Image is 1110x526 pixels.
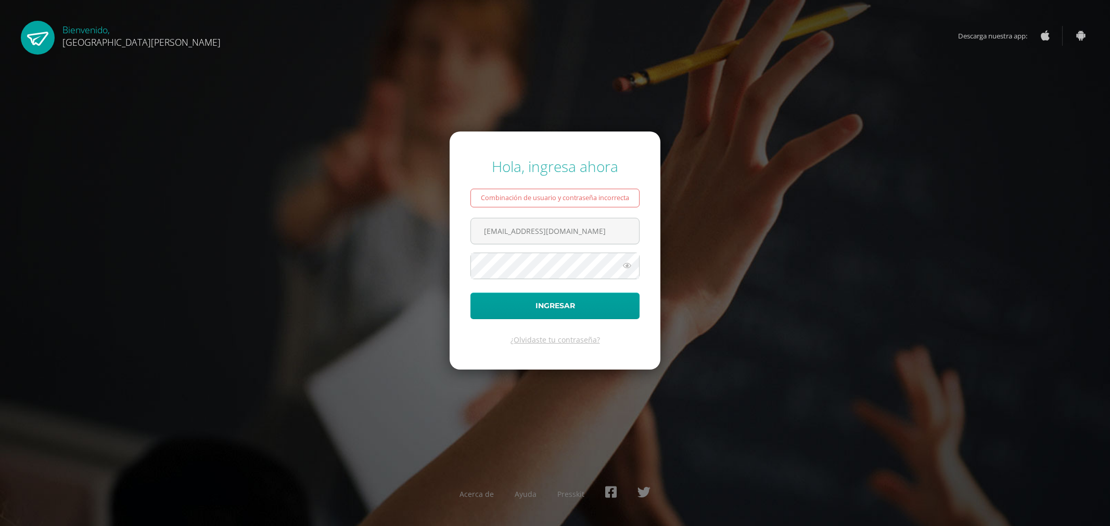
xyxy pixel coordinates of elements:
[958,26,1038,46] span: Descarga nuestra app:
[460,489,494,499] a: Acerca de
[62,21,221,48] div: Bienvenido,
[515,489,537,499] a: Ayuda
[470,293,640,319] button: Ingresar
[471,218,639,244] input: Correo electrónico o usuario
[470,189,640,207] div: Combinación de usuario y contraseña incorrecta
[62,36,221,48] span: [GEOGRAPHIC_DATA][PERSON_NAME]
[557,489,584,499] a: Presskit
[511,335,600,345] a: ¿Olvidaste tu contraseña?
[470,156,640,176] div: Hola, ingresa ahora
